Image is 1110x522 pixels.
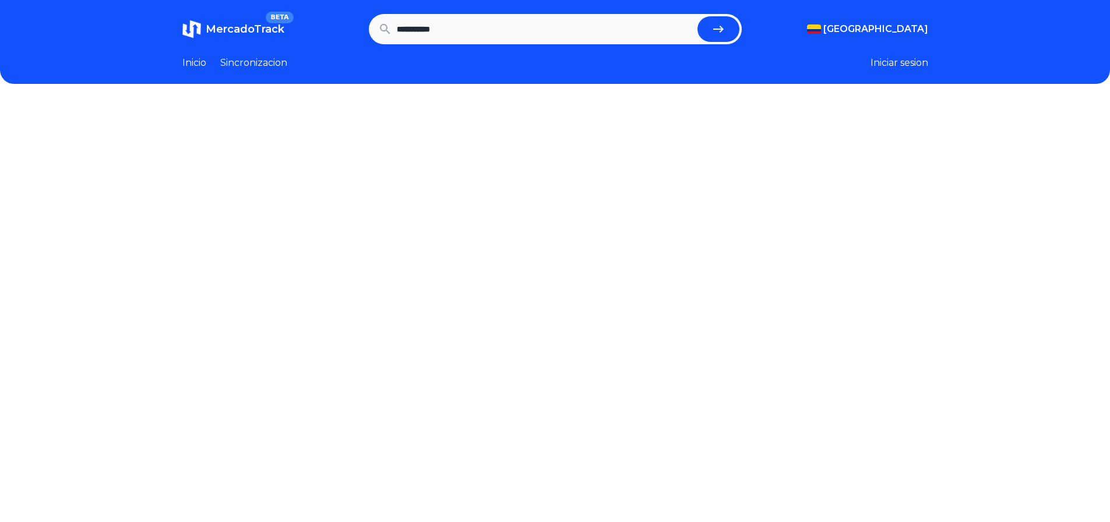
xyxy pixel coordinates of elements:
button: [GEOGRAPHIC_DATA] [807,22,928,36]
img: MercadoTrack [182,20,201,38]
a: Inicio [182,56,206,70]
span: MercadoTrack [206,23,284,36]
span: BETA [266,12,293,23]
a: Sincronizacion [220,56,287,70]
button: Iniciar sesion [871,56,928,70]
a: MercadoTrackBETA [182,20,284,38]
img: Colombia [807,24,821,34]
span: [GEOGRAPHIC_DATA] [823,22,928,36]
